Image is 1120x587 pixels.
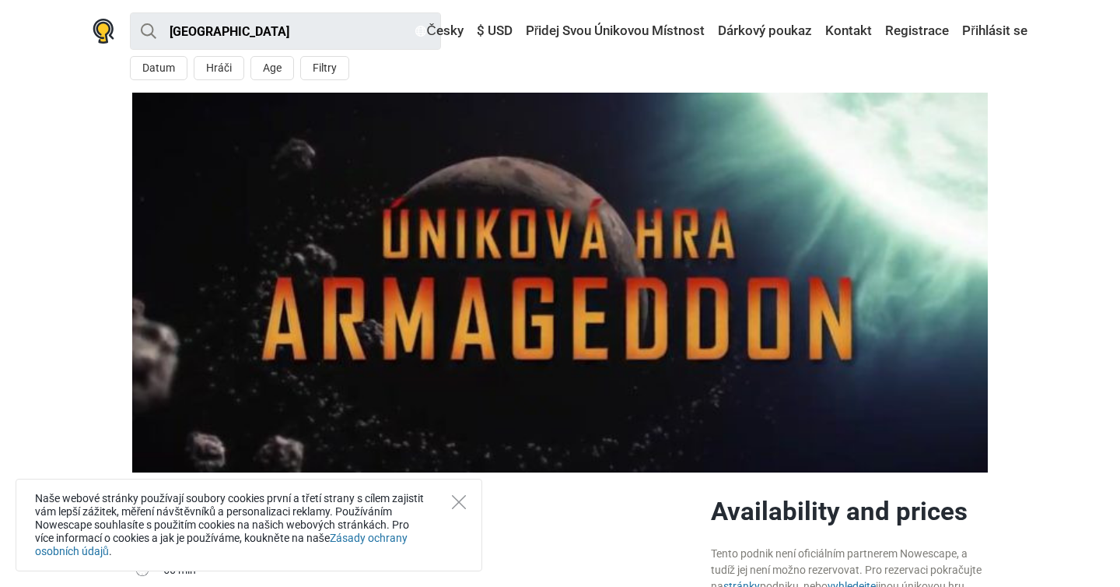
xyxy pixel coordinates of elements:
[821,17,876,45] a: Kontakt
[194,56,244,80] button: Hráči
[711,496,988,527] h2: Availability and prices
[16,479,482,571] div: Naše webové stránky používají soubory cookies první a třetí strany s cílem zajistit vám lepší záž...
[415,26,426,37] img: Česky
[132,93,988,473] img: Armageddon photo 1
[130,12,441,50] input: try “London”
[300,56,349,80] button: Filtry
[522,17,709,45] a: Přidej Svou Únikovou Místnost
[163,561,698,583] td: 60 min
[93,19,114,44] img: Nowescape logo
[473,17,516,45] a: $ USD
[130,56,187,80] button: Datum
[881,17,953,45] a: Registrace
[714,17,816,45] a: Dárkový poukaz
[411,17,467,45] a: Česky
[250,56,294,80] button: Age
[958,17,1027,45] a: Přihlásit se
[452,495,466,509] button: Close
[35,532,408,557] a: Zásady ochrany osobních údajů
